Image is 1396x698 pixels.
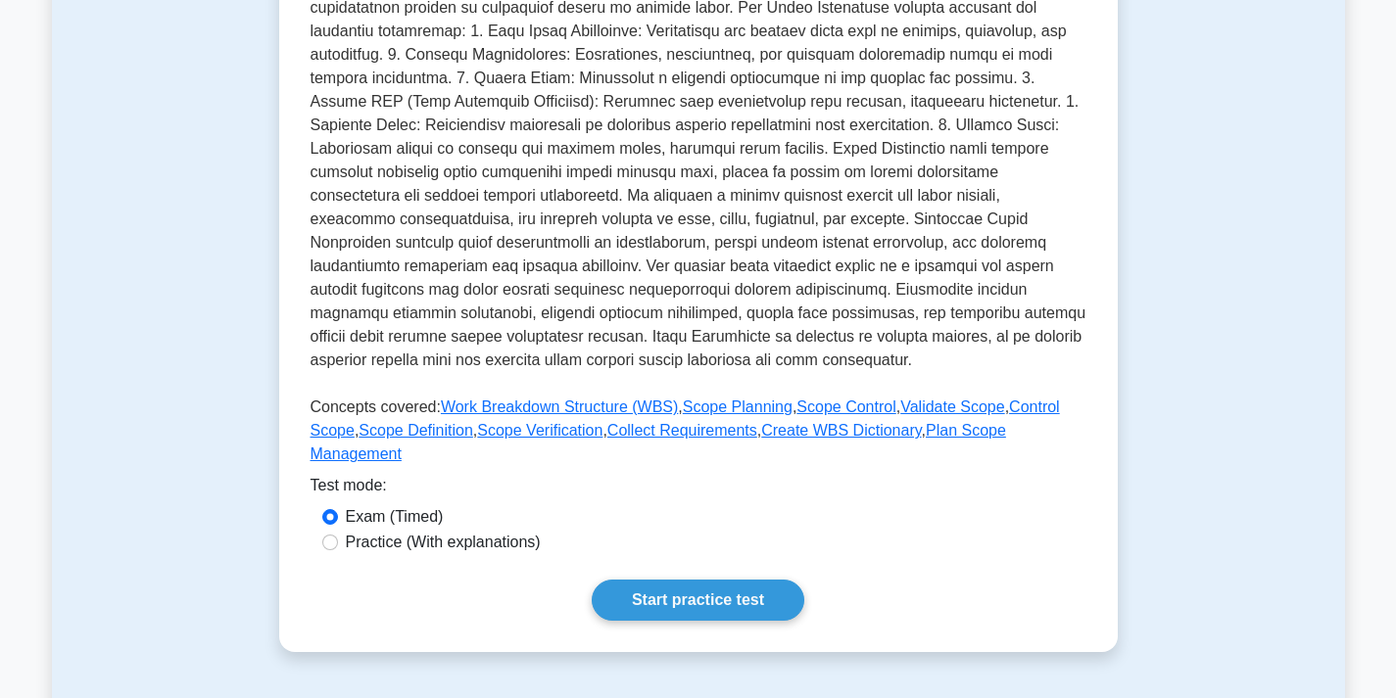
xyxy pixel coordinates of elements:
a: Collect Requirements [607,422,757,439]
a: Scope Planning [683,398,793,415]
a: Create WBS Dictionary [761,422,921,439]
label: Practice (With explanations) [346,531,541,554]
a: Scope Control [796,398,895,415]
div: Test mode: [311,474,1086,505]
a: Work Breakdown Structure (WBS) [441,398,678,415]
a: Plan Scope Management [311,422,1006,462]
a: Validate Scope [900,398,1004,415]
p: Concepts covered: , , , , , , , , , [311,396,1086,474]
label: Exam (Timed) [346,505,444,529]
a: Scope Verification [477,422,602,439]
a: Start practice test [592,580,804,621]
a: Scope Definition [359,422,473,439]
